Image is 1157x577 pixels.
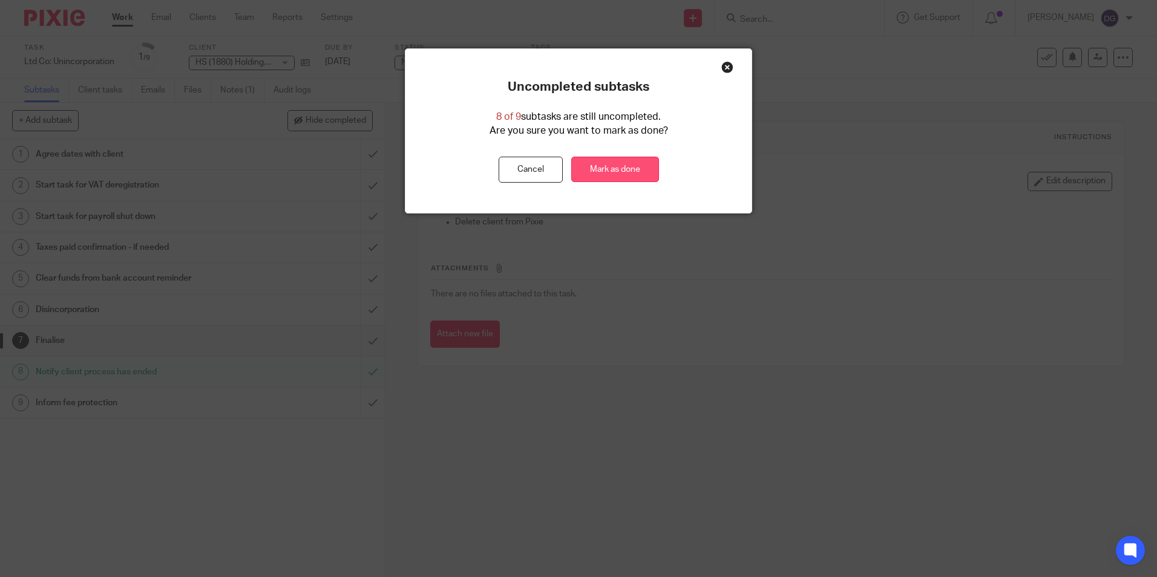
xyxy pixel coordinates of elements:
div: Close this dialog window [721,61,733,73]
button: Cancel [499,157,563,183]
p: subtasks are still uncompleted. [496,110,661,124]
p: Uncompleted subtasks [508,79,649,95]
span: 8 of 9 [496,112,521,122]
p: Are you sure you want to mark as done? [490,124,668,138]
a: Mark as done [571,157,659,183]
